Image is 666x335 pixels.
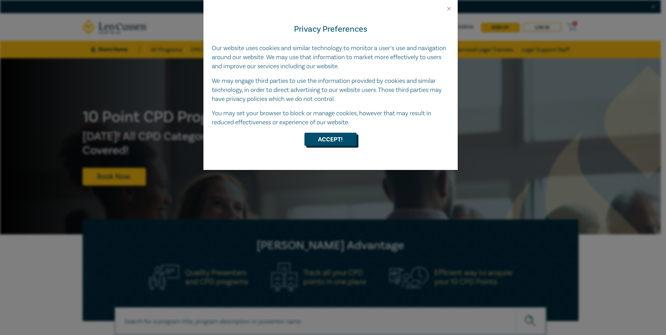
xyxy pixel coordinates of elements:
p: Our website uses cookies and similar technology to monitor a user’s use and navigation around our... [212,44,449,71]
h4: Privacy Preferences [212,23,449,36]
p: We may engage third parties to use the information provided by cookies and similar technology, in... [212,77,449,104]
button: Accept! [304,133,357,146]
button: Close [446,6,452,12]
p: You may set your browser to block or manage cookies, however that may result in reduced effective... [212,109,449,127]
